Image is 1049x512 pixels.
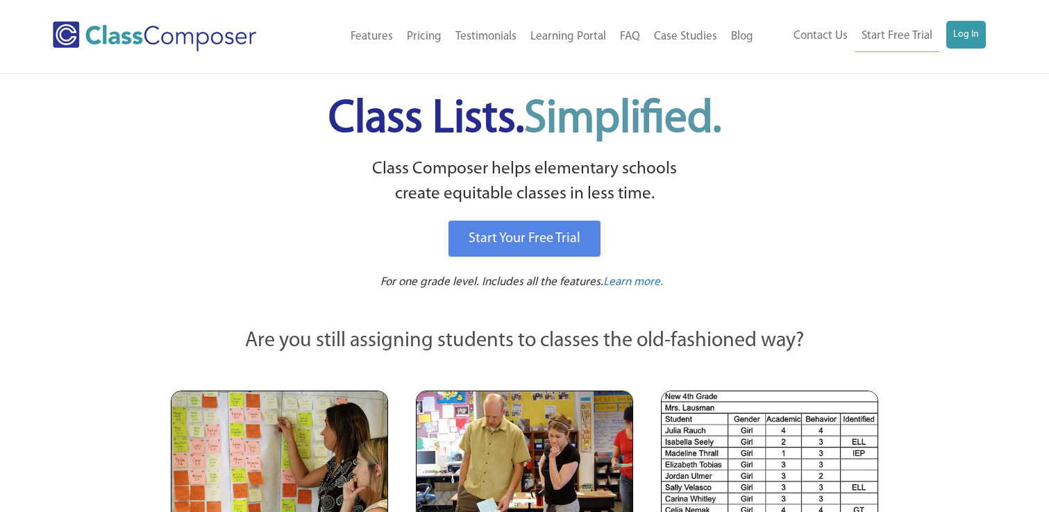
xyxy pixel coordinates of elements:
[787,21,855,51] a: Contact Us
[344,22,400,52] a: Features
[171,326,879,357] p: Are you still assigning students to classes the old-fashioned way?
[53,22,256,51] img: Class Composer
[448,221,601,257] a: Start Your Free Trial
[400,22,448,52] a: Pricing
[380,276,603,288] span: For one grade level. Includes all the features.
[523,22,613,52] a: Learning Portal
[169,157,881,207] p: Class Composer helps elementary schools create equitable classes in less time.
[469,232,580,246] span: Start Your Free Trial
[760,21,986,52] nav: Header Menu
[724,22,760,52] a: Blog
[855,21,939,52] a: Start Free Trial
[299,22,761,52] nav: Header Menu
[524,97,721,142] span: Simplified.
[613,22,647,52] a: FAQ
[603,276,663,288] span: Learn more.
[946,21,986,49] a: Log In
[647,22,724,52] a: Case Studies
[603,274,663,291] a: Learn more.
[448,22,523,52] a: Testimonials
[328,97,721,142] span: Class Lists.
